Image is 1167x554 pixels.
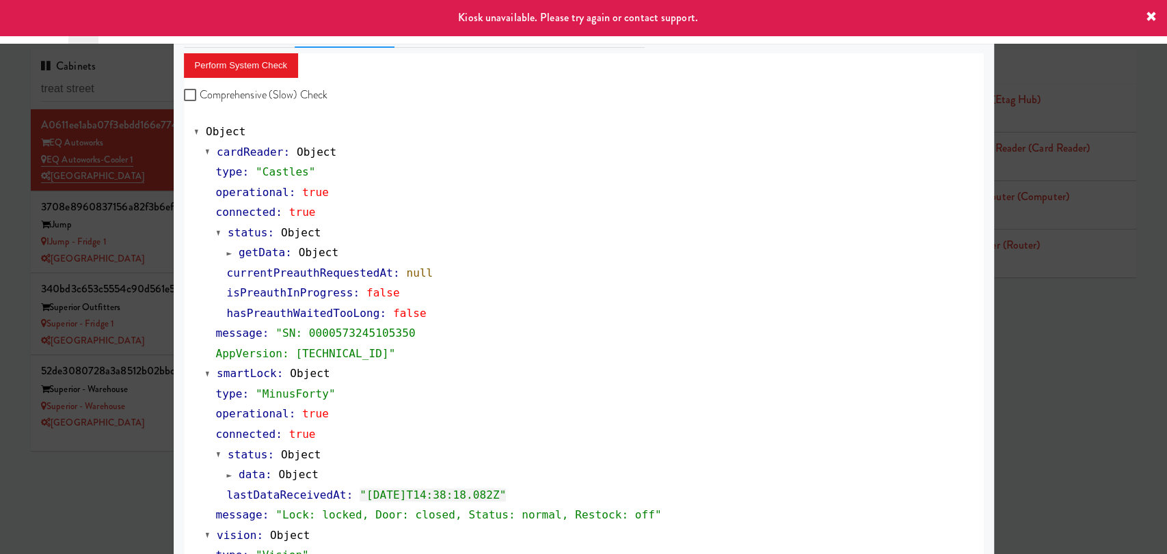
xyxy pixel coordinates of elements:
[290,367,330,380] span: Object
[216,387,243,400] span: type
[379,307,386,320] span: :
[276,206,282,219] span: :
[277,367,284,380] span: :
[347,488,353,501] span: :
[184,53,299,78] button: Perform System Check
[256,165,316,178] span: "Castles"
[278,468,318,481] span: Object
[276,508,662,521] span: "Lock: locked, Door: closed, Status: normal, Restock: off"
[458,10,698,25] span: Kiosk unavailable. Please try again or contact support.
[206,125,245,138] span: Object
[217,529,256,542] span: vision
[216,206,276,219] span: connected
[216,327,416,360] span: "SN: 0000573245105350 AppVersion: [TECHNICAL_ID]"
[227,307,380,320] span: hasPreauthWaitedTooLong
[242,387,249,400] span: :
[184,85,328,105] label: Comprehensive (Slow) Check
[227,266,393,279] span: currentPreauthRequestedAt
[227,488,347,501] span: lastDataReceivedAt
[216,407,289,420] span: operational
[184,90,200,101] input: Comprehensive (Slow) Check
[256,387,336,400] span: "MinusForty"
[216,327,263,340] span: message
[267,226,274,239] span: :
[228,448,267,461] span: status
[216,165,243,178] span: type
[270,529,310,542] span: Object
[302,407,329,420] span: true
[366,286,400,299] span: false
[263,327,269,340] span: :
[265,468,272,481] span: :
[360,488,506,501] span: "[DATE]T14:38:18.082Z"
[289,206,316,219] span: true
[289,428,316,441] span: true
[217,367,277,380] span: smartLock
[227,286,353,299] span: isPreauthInProgress
[281,226,321,239] span: Object
[217,146,283,158] span: cardReader
[281,448,321,461] span: Object
[299,246,338,259] span: Object
[239,246,285,259] span: getData
[276,428,282,441] span: :
[267,448,274,461] span: :
[242,165,249,178] span: :
[263,508,269,521] span: :
[393,307,427,320] span: false
[289,186,296,199] span: :
[406,266,433,279] span: null
[239,468,265,481] span: data
[283,146,290,158] span: :
[256,529,263,542] span: :
[289,407,296,420] span: :
[302,186,329,199] span: true
[285,246,292,259] span: :
[216,428,276,441] span: connected
[216,186,289,199] span: operational
[393,266,400,279] span: :
[297,146,336,158] span: Object
[228,226,267,239] span: status
[216,508,263,521] span: message
[353,286,360,299] span: :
